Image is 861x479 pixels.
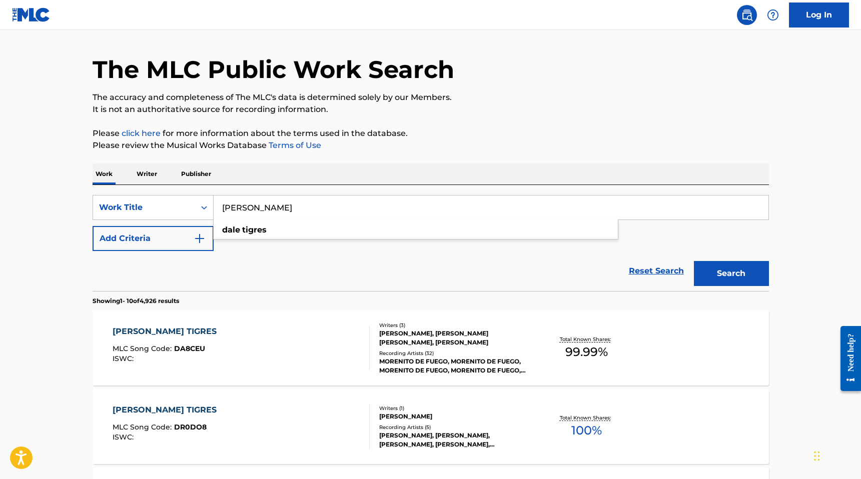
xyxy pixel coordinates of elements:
button: Search [694,261,769,286]
span: ISWC : [113,354,136,363]
span: MLC Song Code : [113,422,174,431]
div: [PERSON_NAME] TIGRES [113,325,222,337]
a: Log In [789,2,849,27]
p: Work [93,163,116,184]
iframe: Resource Center [833,318,861,399]
span: ISWC : [113,432,136,441]
div: [PERSON_NAME], [PERSON_NAME], [PERSON_NAME], [PERSON_NAME], [PERSON_NAME] [379,431,530,449]
p: It is not an authoritative source for recording information. [93,103,769,115]
img: search [741,9,753,21]
p: Please for more information about the terms used in the database. [93,127,769,139]
div: Recording Artists ( 5 ) [379,423,530,431]
strong: dale [222,225,240,234]
p: Writer [134,163,160,184]
a: click here [122,128,161,138]
a: [PERSON_NAME] TIGRESMLC Song Code:DA8CEUISWC:Writers (3)[PERSON_NAME], [PERSON_NAME] [PERSON_NAME... [93,310,769,385]
p: Total Known Shares: [560,414,613,421]
a: Reset Search [624,260,689,282]
strong: tigres [242,225,267,234]
p: The accuracy and completeness of The MLC's data is determined solely by our Members. [93,91,769,103]
div: Help [763,5,783,25]
img: 9d2ae6d4665cec9f34b9.svg [194,232,206,244]
form: Search Form [93,195,769,291]
div: Arrastrar [814,441,820,471]
span: MLC Song Code : [113,344,174,353]
a: [PERSON_NAME] TIGRESMLC Song Code:DR0DO8ISWC:Writers (1)[PERSON_NAME]Recording Artists (5)[PERSON... [93,389,769,464]
p: Showing 1 - 10 of 4,926 results [93,296,179,305]
span: DA8CEU [174,344,205,353]
div: Recording Artists ( 32 ) [379,349,530,357]
span: 99.99 % [565,343,608,361]
p: Publisher [178,163,214,184]
div: Widget de chat [811,431,861,479]
a: Terms of Use [267,140,321,150]
p: Total Known Shares: [560,335,613,343]
div: [PERSON_NAME] TIGRES [113,404,222,416]
div: [PERSON_NAME] [379,412,530,421]
div: Work Title [99,201,189,213]
h1: The MLC Public Work Search [93,54,454,84]
div: MORENITO DE FUEGO, MORENITO DE FUEGO, MORENITO DE FUEGO, MORENITO DE FUEGO, MORENITO DE FUEGO [379,357,530,375]
div: Writers ( 3 ) [379,321,530,329]
span: DR0DO8 [174,422,207,431]
span: 100 % [571,421,602,439]
div: [PERSON_NAME], [PERSON_NAME] [PERSON_NAME], [PERSON_NAME] [379,329,530,347]
a: Public Search [737,5,757,25]
p: Please review the Musical Works Database [93,139,769,151]
div: Writers ( 1 ) [379,404,530,412]
button: Add Criteria [93,226,214,251]
img: MLC Logo [12,7,51,22]
img: help [767,9,779,21]
iframe: Chat Widget [811,431,861,479]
